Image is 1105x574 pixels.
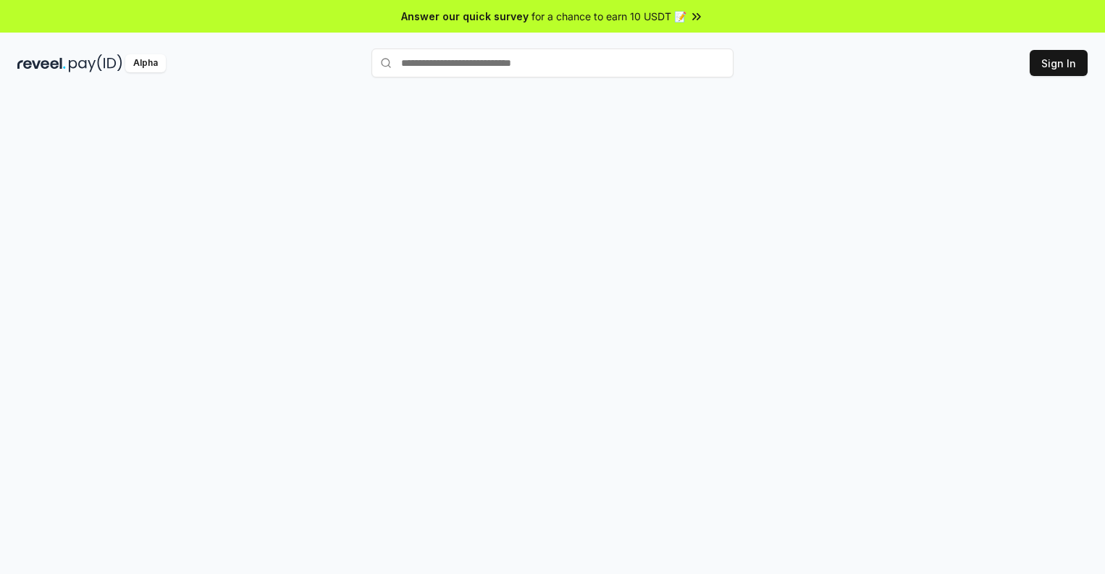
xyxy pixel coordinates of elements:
[1030,50,1088,76] button: Sign In
[17,54,66,72] img: reveel_dark
[532,9,686,24] span: for a chance to earn 10 USDT 📝
[125,54,166,72] div: Alpha
[69,54,122,72] img: pay_id
[401,9,529,24] span: Answer our quick survey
